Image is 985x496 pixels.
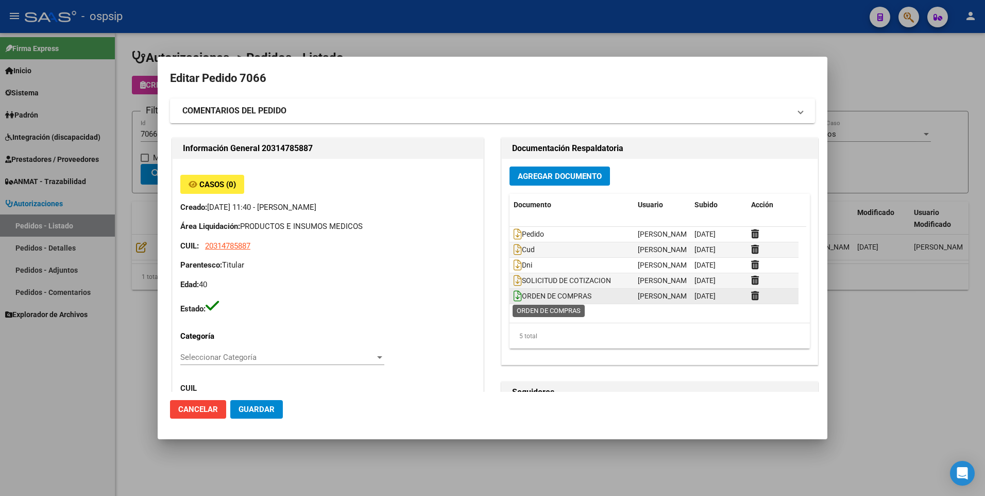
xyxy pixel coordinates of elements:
strong: COMENTARIOS DEL PEDIDO [182,105,286,117]
p: PRODUCTOS E INSUMOS MEDICOS [180,221,475,233]
h2: Editar Pedido 7066 [170,69,815,88]
span: [PERSON_NAME] [638,245,693,254]
button: Cancelar [170,400,226,419]
span: [DATE] [694,276,716,285]
datatable-header-cell: Usuario [634,194,690,216]
h2: Información General 20314785887 [183,142,473,155]
span: [DATE] [694,245,716,254]
p: Titular [180,259,475,271]
p: 40 [180,279,475,291]
button: Casos (0) [180,175,244,194]
div: Open Intercom Messenger [950,461,975,486]
p: CUIL [180,383,269,394]
button: Agregar Documento [510,167,610,186]
strong: Estado: [180,304,206,313]
button: Guardar [230,400,283,419]
span: Subido [694,201,718,209]
span: Usuario [638,201,663,209]
span: [DATE] [694,230,716,238]
span: Pedido [514,230,544,238]
span: Seleccionar Categoría [180,353,375,362]
span: [PERSON_NAME] [638,276,693,285]
datatable-header-cell: Documento [510,194,634,216]
span: Dni [514,261,532,269]
strong: Parentesco: [180,260,222,270]
span: SOLICITUD DE COTIZACION [514,276,611,285]
span: Acción [751,201,773,209]
span: Casos (0) [199,180,236,189]
strong: Área Liquidación: [180,222,240,231]
span: [PERSON_NAME] [638,292,693,300]
span: ORDEN DE COMPRAS [514,292,591,300]
span: Cancelar [178,405,218,414]
span: Documento [514,201,551,209]
h2: Documentación Respaldatoria [512,142,807,155]
datatable-header-cell: Acción [747,194,799,216]
span: Cud [514,245,535,254]
mat-expansion-panel-header: COMENTARIOS DEL PEDIDO [170,98,815,123]
strong: Creado: [180,203,207,212]
span: [PERSON_NAME] [638,261,693,269]
strong: CUIL: [180,241,199,251]
span: Agregar Documento [518,172,602,181]
p: Categoría [180,330,269,342]
span: Guardar [239,405,275,414]
span: 20314785887 [205,241,250,251]
p: [DATE] 11:40 - [PERSON_NAME] [180,202,475,213]
datatable-header-cell: Subido [690,194,747,216]
span: [DATE] [694,292,716,300]
h2: Seguidores [512,386,807,399]
span: [PERSON_NAME] [638,230,693,238]
strong: Edad: [180,280,199,289]
span: [DATE] [694,261,716,269]
div: 5 total [510,323,810,349]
